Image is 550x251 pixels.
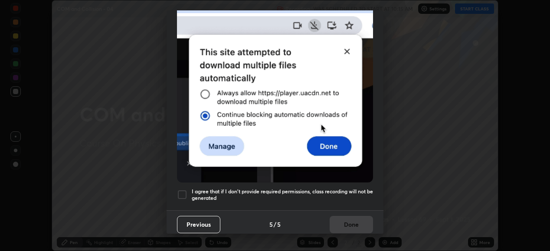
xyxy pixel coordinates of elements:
h4: / [274,220,276,229]
h4: 5 [277,220,281,229]
h5: I agree that if I don't provide required permissions, class recording will not be generated [192,188,373,202]
h4: 5 [269,220,273,229]
button: Previous [177,216,220,233]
